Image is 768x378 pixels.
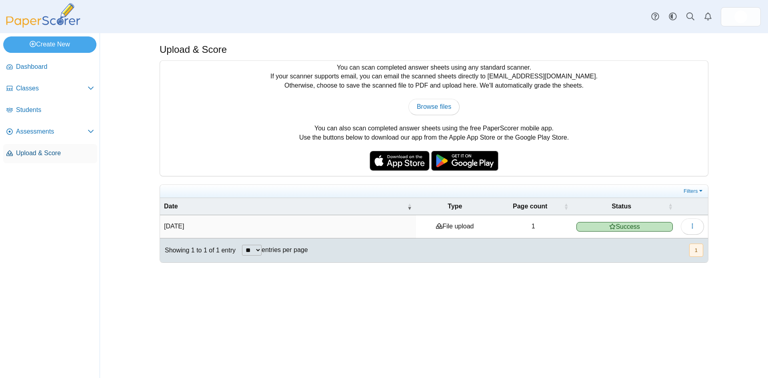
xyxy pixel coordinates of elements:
[16,106,94,114] span: Students
[576,202,666,211] span: Status
[564,202,568,210] span: Page count : Activate to sort
[407,202,412,210] span: Date : Activate to remove sorting
[682,187,706,195] a: Filters
[3,58,97,77] a: Dashboard
[370,151,430,171] img: apple-store-badge.svg
[160,61,708,176] div: You can scan completed answer sheets using any standard scanner. If your scanner supports email, ...
[576,222,673,232] span: Success
[3,79,97,98] a: Classes
[734,10,747,23] img: ps.FtIRDuy1UXOak3eh
[668,202,673,210] span: Status : Activate to sort
[160,238,236,262] div: Showing 1 to 1 of 1 entry
[3,22,83,29] a: PaperScorer
[689,244,703,257] button: 1
[16,84,88,93] span: Classes
[3,3,83,28] img: PaperScorer
[734,10,747,23] span: Andrew Schweitzer
[3,36,96,52] a: Create New
[16,149,94,158] span: Upload & Score
[420,202,490,211] span: Type
[3,144,97,163] a: Upload & Score
[16,127,88,136] span: Assessments
[498,202,562,211] span: Page count
[164,223,184,230] time: Aug 26, 2025 at 12:01 PM
[699,8,717,26] a: Alerts
[408,99,460,115] a: Browse files
[431,151,498,171] img: google-play-badge.png
[721,7,761,26] a: ps.FtIRDuy1UXOak3eh
[262,246,308,253] label: entries per page
[164,202,406,211] span: Date
[3,101,97,120] a: Students
[417,103,451,110] span: Browse files
[160,43,227,56] h1: Upload & Score
[16,62,94,71] span: Dashboard
[494,215,572,238] td: 1
[688,244,703,257] nav: pagination
[3,122,97,142] a: Assessments
[416,215,494,238] td: File upload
